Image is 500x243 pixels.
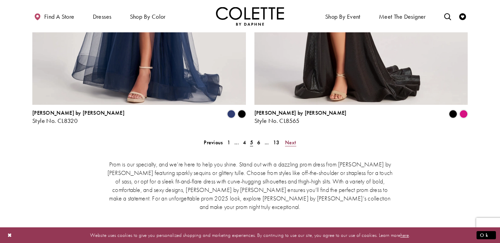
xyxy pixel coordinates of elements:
[130,13,166,20] span: Shop by color
[460,110,468,118] i: Fuchsia
[93,13,112,20] span: Dresses
[271,137,282,147] a: 13
[216,7,284,26] a: Visit Home Page
[227,110,235,118] i: Navy Blue
[254,110,347,124] div: Colette by Daphne Style No. CL8565
[91,7,113,26] span: Dresses
[255,137,262,147] a: 6
[225,137,232,147] a: 1
[105,160,395,211] p: Prom is our specialty, and we’re here to help you shine. Stand out with a dazzling prom dress fro...
[477,231,496,239] button: Submit Dialog
[250,139,253,146] span: 5
[243,139,246,146] span: 4
[283,137,298,147] a: Next Page
[204,139,223,146] span: Previous
[238,110,246,118] i: Black
[202,137,225,147] a: Prev Page
[44,13,74,20] span: Find a store
[32,7,76,26] a: Find a store
[323,7,362,26] span: Shop By Event
[128,7,167,26] span: Shop by color
[449,110,457,118] i: Black
[4,229,16,241] button: Close Dialog
[248,137,255,147] span: Current page
[241,137,248,147] a: 4
[216,7,284,26] img: Colette by Daphne
[285,139,296,146] span: Next
[32,110,124,124] div: Colette by Daphne Style No. CL8320
[257,139,260,146] span: 6
[234,139,239,146] span: ...
[263,137,271,147] a: ...
[265,139,269,146] span: ...
[273,139,280,146] span: 13
[232,137,241,147] a: ...
[325,13,361,20] span: Shop By Event
[227,139,230,146] span: 1
[400,231,409,238] a: here
[32,117,78,125] span: Style No. CL8320
[254,109,347,116] span: [PERSON_NAME] by [PERSON_NAME]
[457,7,468,26] a: Check Wishlist
[49,230,451,240] p: Website uses cookies to give you personalized shopping and marketing experiences. By continuing t...
[254,117,300,125] span: Style No. CL8565
[443,7,453,26] a: Toggle search
[377,7,428,26] a: Meet the designer
[32,109,124,116] span: [PERSON_NAME] by [PERSON_NAME]
[379,13,426,20] span: Meet the designer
